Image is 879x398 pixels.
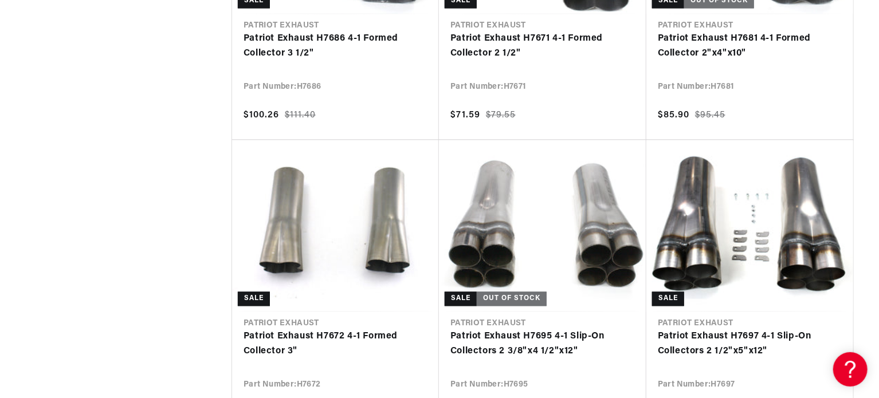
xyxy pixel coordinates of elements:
[450,31,635,61] a: Patriot Exhaust H7671 4-1 Formed Collector 2 1/2"
[658,329,842,358] a: Patriot Exhaust H7697 4-1 Slip-On Collectors 2 1/2"x5"x12"
[244,31,427,61] a: Patriot Exhaust H7686 4-1 Formed Collector 3 1/2"
[658,31,842,61] a: Patriot Exhaust H7681 4-1 Formed Collector 2"x4"x10"
[244,329,427,358] a: Patriot Exhaust H7672 4-1 Formed Collector 3"
[450,329,635,358] a: Patriot Exhaust H7695 4-1 Slip-On Collectors 2 3/8"x4 1/2"x12"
